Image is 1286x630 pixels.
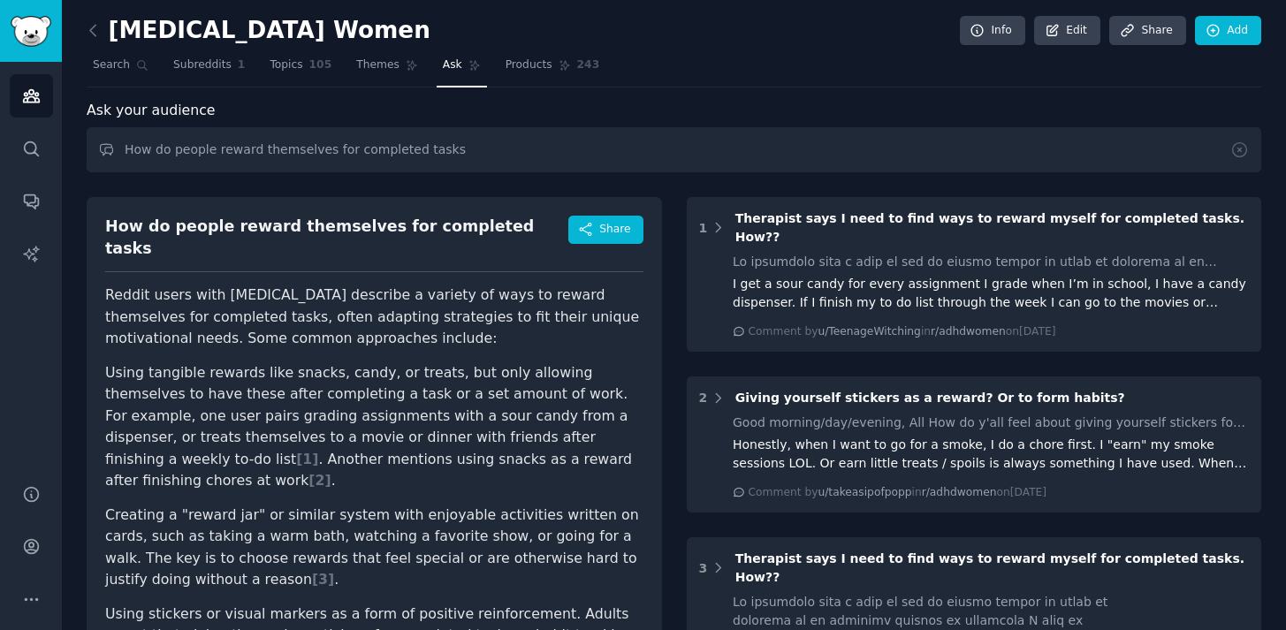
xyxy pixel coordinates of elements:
span: Giving yourself stickers as a reward? Or to form habits? [735,391,1125,405]
div: 3 [699,559,708,578]
div: I get a sour candy for every assignment I grade when I’m in school, I have a candy dispenser. If ... [733,275,1249,312]
a: Topics105 [263,51,338,87]
span: 105 [309,57,332,73]
div: Comment by in on [DATE] [749,485,1047,501]
span: Ask [443,57,462,73]
span: Share [599,222,630,238]
input: Ask this audience a question... [87,127,1261,172]
span: [ 2 ] [308,472,331,489]
h2: [MEDICAL_DATA] Women [87,17,430,45]
a: Edit [1034,16,1100,46]
span: Search [93,57,130,73]
span: 1 [238,57,246,73]
div: Honestly, when I want to go for a smoke, I do a chore first. I "earn" my smoke sessions LOL. Or e... [733,436,1249,473]
span: Therapist says I need to find ways to reward myself for completed tasks. How?? [735,211,1244,244]
div: 1 [699,219,708,238]
span: r/adhdwomen [931,325,1006,338]
img: GummySearch logo [11,16,51,47]
a: Add [1195,16,1261,46]
div: How do people reward themselves for completed tasks [105,216,568,259]
button: Share [568,216,643,244]
div: Lo ipsumdolo sita c adip el sed do eiusmo tempor in utlab et dolorema al en adminimv quisnos ex u... [733,253,1249,271]
p: Reddit users with [MEDICAL_DATA] describe a variety of ways to reward themselves for completed ta... [105,285,643,350]
span: Therapist says I need to find ways to reward myself for completed tasks. How?? [735,551,1244,584]
div: Good morning/day/evening, All How do y'all feel about giving yourself stickers for completing a t... [733,414,1249,432]
span: Products [506,57,552,73]
a: Info [960,16,1025,46]
span: [ 1 ] [296,451,318,467]
span: 243 [577,57,600,73]
div: Comment by in on [DATE] [749,324,1056,340]
span: Subreddits [173,57,232,73]
a: Ask [437,51,487,87]
a: Search [87,51,155,87]
a: Share [1109,16,1185,46]
li: Using tangible rewards like snacks, candy, or treats, but only allowing themselves to have these ... [105,362,643,492]
span: r/adhdwomen [922,486,997,498]
a: Themes [350,51,424,87]
span: [ 3 ] [312,571,334,588]
span: Themes [356,57,399,73]
span: u/TeenageWitching [818,325,920,338]
div: 2 [699,389,708,407]
span: Ask your audience [87,100,216,122]
a: Subreddits1 [167,51,251,87]
a: Products243 [499,51,605,87]
li: Creating a "reward jar" or similar system with enjoyable activities written on cards, such as tak... [105,505,643,591]
span: Topics [270,57,302,73]
span: u/takeasipofpopp [818,486,911,498]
